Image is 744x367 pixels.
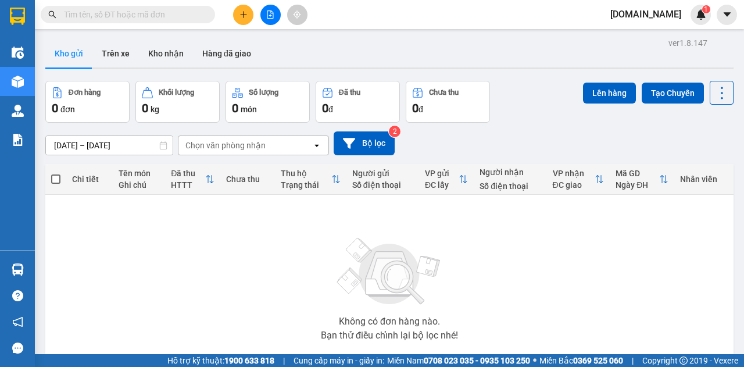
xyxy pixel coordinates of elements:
[702,5,710,13] sup: 1
[232,101,238,115] span: 0
[312,141,321,150] svg: open
[352,169,413,178] div: Người gửi
[119,180,160,190] div: Ghi chú
[601,7,691,22] span: [DOMAIN_NAME]
[46,136,173,155] input: Select a date range.
[171,180,205,190] div: HTTT
[339,317,440,326] div: Không có đơn hàng nào.
[387,354,530,367] span: Miền Nam
[322,101,328,115] span: 0
[480,181,541,191] div: Số điện thoại
[193,40,260,67] button: Hàng đã giao
[12,134,24,146] img: solution-icon
[10,8,25,25] img: logo-vxr
[45,40,92,67] button: Kho gửi
[239,10,248,19] span: plus
[275,164,346,195] th: Toggle SortBy
[425,169,459,178] div: VP gửi
[119,169,160,178] div: Tên món
[419,164,474,195] th: Toggle SortBy
[135,81,220,123] button: Khối lượng0kg
[328,105,333,114] span: đ
[226,174,269,184] div: Chưa thu
[142,101,148,115] span: 0
[429,88,459,97] div: Chưa thu
[539,354,623,367] span: Miền Bắc
[696,9,706,20] img: icon-new-feature
[553,169,595,178] div: VP nhận
[260,5,281,25] button: file-add
[704,5,708,13] span: 1
[48,10,56,19] span: search
[281,180,331,190] div: Trạng thái
[165,164,220,195] th: Toggle SortBy
[573,356,623,365] strong: 0369 525 060
[226,81,310,123] button: Số lượng0món
[69,88,101,97] div: Đơn hàng
[642,83,704,104] button: Tạo Chuyến
[547,164,610,195] th: Toggle SortBy
[224,356,274,365] strong: 1900 633 818
[553,180,595,190] div: ĐC giao
[45,81,130,123] button: Đơn hàng0đơn
[12,263,24,276] img: warehouse-icon
[12,105,24,117] img: warehouse-icon
[241,105,257,114] span: món
[316,81,400,123] button: Đã thu0đ
[12,47,24,59] img: warehouse-icon
[616,180,659,190] div: Ngày ĐH
[424,356,530,365] strong: 0708 023 035 - 0935 103 250
[185,140,266,151] div: Chọn văn phòng nhận
[419,105,423,114] span: đ
[389,126,400,137] sup: 2
[52,101,58,115] span: 0
[352,180,413,190] div: Số điện thoại
[266,10,274,19] span: file-add
[12,76,24,88] img: warehouse-icon
[64,8,201,21] input: Tìm tên, số ĐT hoặc mã đơn
[339,88,360,97] div: Đã thu
[668,37,707,49] div: ver 1.8.147
[249,88,278,97] div: Số lượng
[12,290,23,301] span: question-circle
[632,354,634,367] span: |
[480,168,541,177] div: Người nhận
[412,101,419,115] span: 0
[679,357,688,365] span: copyright
[167,354,274,367] span: Hỗ trợ kỹ thuật:
[92,40,139,67] button: Trên xe
[60,105,75,114] span: đơn
[72,174,107,184] div: Chi tiết
[171,169,205,178] div: Đã thu
[334,131,395,155] button: Bộ lọc
[233,5,253,25] button: plus
[12,343,23,354] span: message
[151,105,159,114] span: kg
[293,10,301,19] span: aim
[281,169,331,178] div: Thu hộ
[321,331,458,340] div: Bạn thử điều chỉnh lại bộ lọc nhé!
[533,358,536,363] span: ⚪️
[680,174,728,184] div: Nhân viên
[610,164,674,195] th: Toggle SortBy
[139,40,193,67] button: Kho nhận
[717,5,737,25] button: caret-down
[722,9,732,20] span: caret-down
[283,354,285,367] span: |
[425,180,459,190] div: ĐC lấy
[287,5,307,25] button: aim
[294,354,384,367] span: Cung cấp máy in - giấy in:
[406,81,490,123] button: Chưa thu0đ
[616,169,659,178] div: Mã GD
[583,83,636,104] button: Lên hàng
[12,316,23,327] span: notification
[331,231,448,312] img: svg+xml;base64,PHN2ZyBjbGFzcz0ibGlzdC1wbHVnX19zdmciIHhtbG5zPSJodHRwOi8vd3d3LnczLm9yZy8yMDAwL3N2Zy...
[159,88,194,97] div: Khối lượng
